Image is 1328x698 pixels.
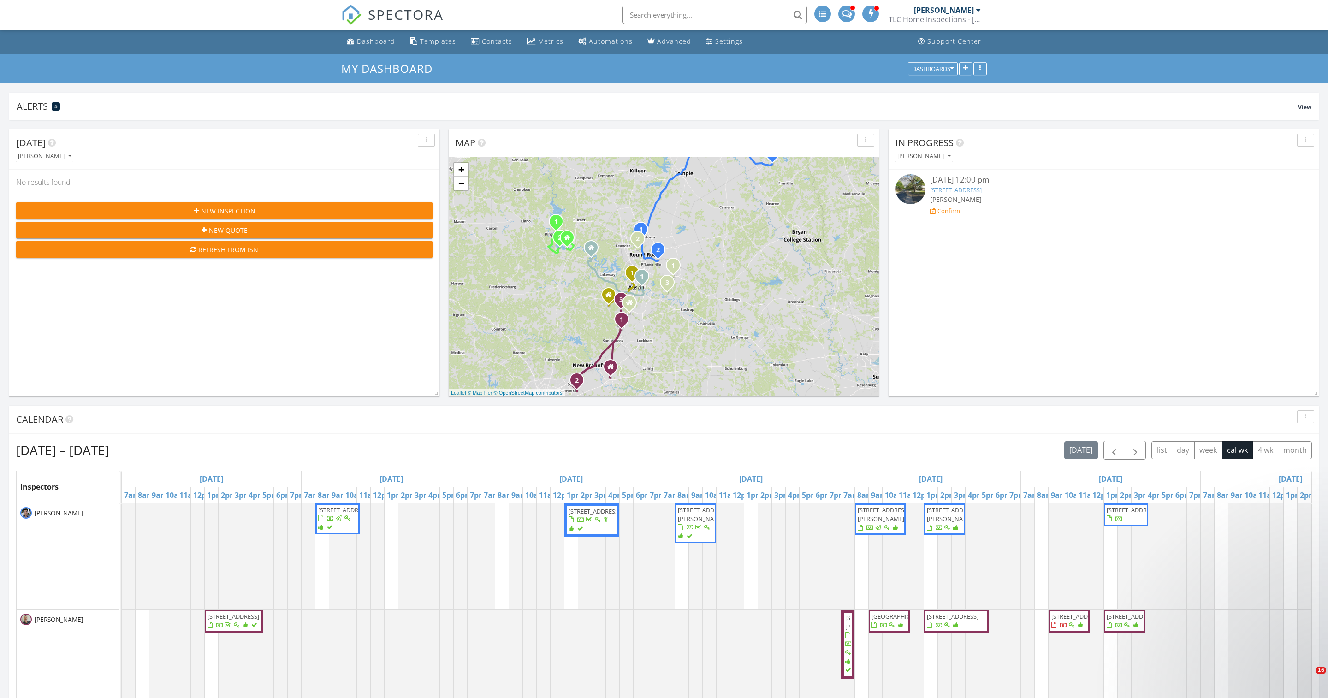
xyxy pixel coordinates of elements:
a: Advanced [644,33,695,50]
a: 10am [343,488,368,503]
a: 4pm [966,488,986,503]
a: 1pm [1104,488,1125,503]
div: Settings [715,37,743,46]
div: Refresh from ISN [24,245,425,254]
a: 3pm [232,488,253,503]
a: 1pm [924,488,945,503]
button: New Inspection [16,202,433,219]
i: 2 [575,378,579,384]
div: | [449,389,565,397]
span: [STREET_ADDRESS][PERSON_NAME] [858,506,909,523]
a: 7am [661,488,682,503]
a: 9am [1049,488,1069,503]
a: 11am [1076,488,1101,503]
a: 11am [1256,488,1281,503]
div: 200 Amethyst Dr , Kyle, Texas 78640 [622,319,627,325]
span: [PERSON_NAME] [33,509,85,518]
span: [STREET_ADDRESS] [207,612,259,621]
div: 2008 Raleigh Ave , Austin, Texas 78703 [632,272,638,278]
a: Go to August 30, 2025 [1276,472,1304,486]
div: [DATE] 12:00 pm [930,174,1277,186]
a: 4pm [1145,488,1166,503]
a: 7pm [468,488,488,503]
a: Dashboard [343,33,399,50]
a: Automations (Advanced) [575,33,636,50]
a: 12pm [1270,488,1295,503]
div: Templates [420,37,456,46]
a: © MapTiler [468,390,492,396]
a: 4pm [786,488,806,503]
a: 9am [329,488,350,503]
i: 1 [620,317,623,323]
span: [GEOGRAPHIC_DATA] [871,612,930,621]
a: 11am [537,488,562,503]
div: Advanced [657,37,691,46]
a: 8am [1035,488,1055,503]
a: 10am [523,488,548,503]
span: [STREET_ADDRESS] [1107,506,1158,514]
a: 6pm [1173,488,1194,503]
a: 3pm [1132,488,1152,503]
a: 11am [177,488,202,503]
a: Leaflet [451,390,466,396]
button: month [1278,441,1312,459]
a: 1pm [1284,488,1304,503]
div: No results found [9,170,439,195]
a: 10am [163,488,188,503]
a: 5pm [1159,488,1180,503]
span: [STREET_ADDRESS] [318,506,370,514]
span: [PERSON_NAME] [930,195,982,204]
a: 7am [302,488,322,503]
a: 5pm [620,488,640,503]
a: 1pm [385,488,405,503]
div: 524 Coventry Rd, Spicewood TX 78669 [591,248,597,253]
img: screen_shot_20240104_at_10.19.11_am.png [20,507,32,519]
div: Support Center [927,37,981,46]
button: Next [1125,441,1146,460]
div: [PERSON_NAME] [18,153,71,160]
span: [STREET_ADDRESS][PERSON_NAME] [678,506,729,523]
a: [STREET_ADDRESS] [930,186,982,194]
a: Metrics [523,33,567,50]
a: 3pm [772,488,793,503]
a: 4pm [606,488,627,503]
a: Go to August 27, 2025 [737,472,765,486]
span: 5 [54,103,58,110]
div: Metrics [538,37,563,46]
a: 10am [703,488,728,503]
a: 4pm [246,488,267,503]
div: 364 Eves Necklace Dr, Buda TX 78610 [629,302,635,308]
a: 12pm [730,488,755,503]
a: 3pm [412,488,433,503]
a: 10am [1242,488,1267,503]
a: 9am [869,488,889,503]
div: 8865 Stackstone , Schertz, Texas 78154 [577,380,582,385]
a: Support Center [914,33,985,50]
button: week [1194,441,1222,459]
input: Search everything... [622,6,807,24]
i: 1 [671,263,675,269]
a: 7pm [1187,488,1208,503]
div: 401 Southern Dr , Buda, Texas 78610 [621,299,627,305]
a: 8am [675,488,696,503]
a: 11am [357,488,382,503]
a: 8am [495,488,516,503]
div: Dashboard [357,37,395,46]
a: 5pm [260,488,281,503]
a: 8am [855,488,876,503]
a: Go to August 28, 2025 [917,472,945,486]
div: 101 Norwood Dr W , Georgetown, TX 78628 [641,229,646,235]
h2: [DATE] – [DATE] [16,441,109,459]
iframe: Intercom live chat [1297,667,1319,689]
a: 2pm [398,488,419,503]
a: 2pm [1298,488,1318,503]
img: The Best Home Inspection Software - Spectora [341,5,362,25]
img: streetview [895,174,925,204]
span: [PERSON_NAME] [33,615,85,624]
a: 12pm [191,488,216,503]
button: 4 wk [1252,441,1278,459]
div: 212 Marina Bluff , Kingsland, TX 78639 [556,221,562,227]
a: 6pm [993,488,1014,503]
a: 7pm [288,488,308,503]
a: © OpenStreetMap contributors [494,390,563,396]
